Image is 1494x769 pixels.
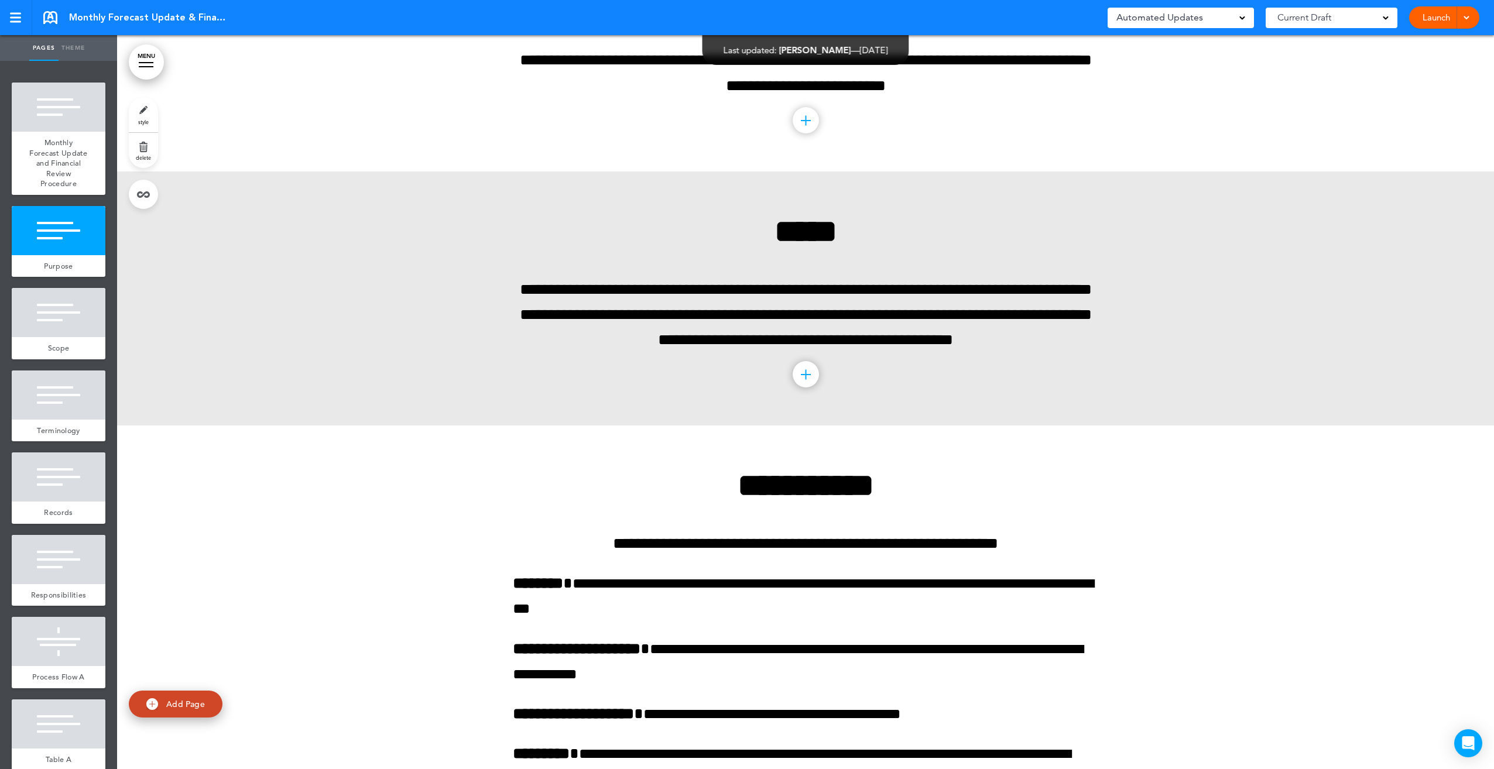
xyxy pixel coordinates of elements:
[29,35,59,61] a: Pages
[138,118,149,125] span: style
[37,425,80,435] span: Terminology
[44,507,73,517] span: Records
[129,133,158,168] a: delete
[1277,9,1331,26] span: Current Draft
[12,132,105,195] a: Monthly Forecast Update and Financial Review Procedure
[44,261,73,271] span: Purpose
[1116,9,1203,26] span: Automated Updates
[136,154,151,161] span: delete
[12,502,105,524] a: Records
[129,691,222,718] a: Add Page
[12,337,105,359] a: Scope
[724,46,888,54] div: —
[1418,6,1455,29] a: Launch
[12,255,105,277] a: Purpose
[46,754,71,764] span: Table A
[32,672,84,682] span: Process Flow A
[12,666,105,688] a: Process Flow A
[31,590,87,600] span: Responsibilities
[12,420,105,442] a: Terminology
[12,584,105,606] a: Responsibilities
[779,44,851,56] span: [PERSON_NAME]
[69,11,227,24] span: Monthly Forecast Update & Financial Review Procedure
[166,699,205,709] span: Add Page
[29,138,88,188] span: Monthly Forecast Update and Financial Review Procedure
[860,44,888,56] span: [DATE]
[48,343,70,353] span: Scope
[129,44,164,80] a: MENU
[59,35,88,61] a: Theme
[724,44,777,56] span: Last updated:
[1454,729,1482,757] div: Open Intercom Messenger
[129,97,158,132] a: style
[146,698,158,710] img: add.svg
